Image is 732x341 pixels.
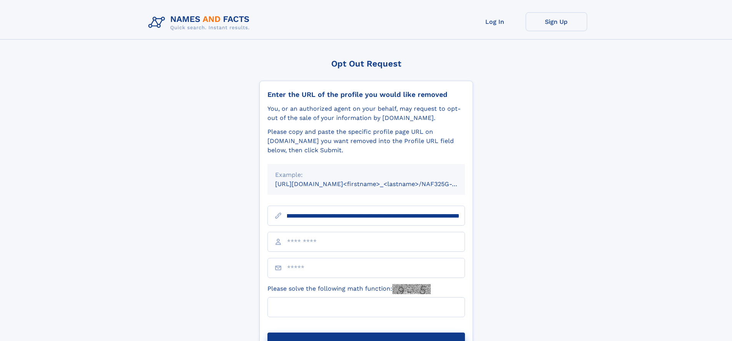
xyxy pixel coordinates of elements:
[267,90,465,99] div: Enter the URL of the profile you would like removed
[267,104,465,123] div: You, or an authorized agent on your behalf, may request to opt-out of the sale of your informatio...
[526,12,587,31] a: Sign Up
[275,180,480,188] small: [URL][DOMAIN_NAME]<firstname>_<lastname>/NAF325G-xxxxxxxx
[267,284,431,294] label: Please solve the following math function:
[259,59,473,68] div: Opt Out Request
[145,12,256,33] img: Logo Names and Facts
[464,12,526,31] a: Log In
[267,127,465,155] div: Please copy and paste the specific profile page URL on [DOMAIN_NAME] you want removed into the Pr...
[275,170,457,180] div: Example:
